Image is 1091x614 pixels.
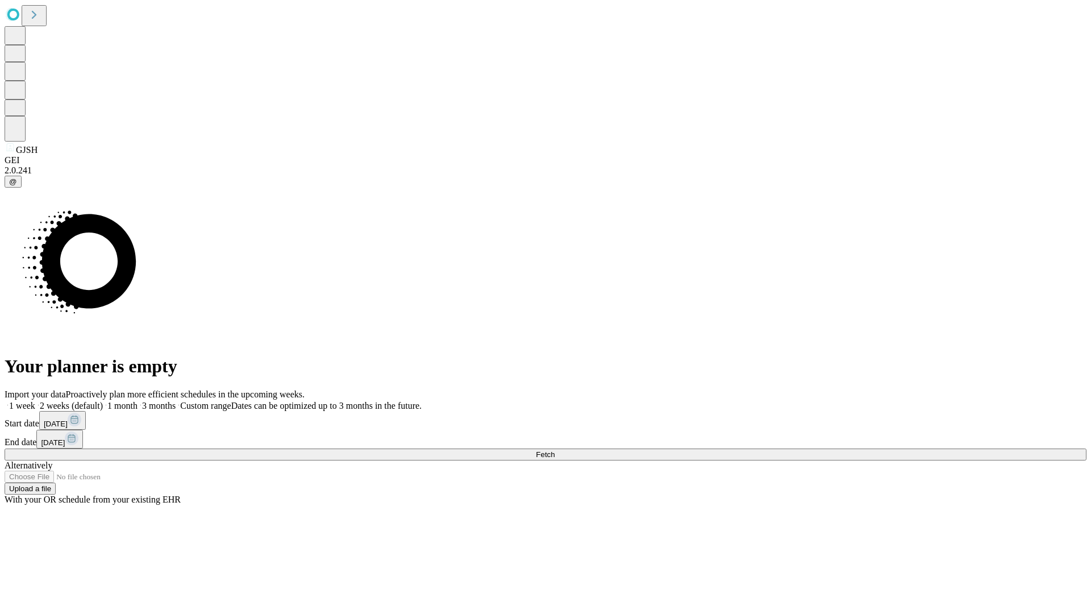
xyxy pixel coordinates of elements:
div: 2.0.241 [5,165,1086,176]
h1: Your planner is empty [5,356,1086,377]
div: Start date [5,411,1086,430]
span: Alternatively [5,460,52,470]
span: Custom range [180,401,231,410]
span: GJSH [16,145,38,155]
span: @ [9,177,17,186]
span: 1 month [107,401,138,410]
button: [DATE] [39,411,86,430]
span: Import your data [5,389,66,399]
div: GEI [5,155,1086,165]
span: Proactively plan more efficient schedules in the upcoming weeks. [66,389,305,399]
button: Fetch [5,449,1086,460]
div: End date [5,430,1086,449]
span: Dates can be optimized up to 3 months in the future. [231,401,422,410]
span: With your OR schedule from your existing EHR [5,495,181,504]
button: [DATE] [36,430,83,449]
span: [DATE] [44,420,68,428]
span: 2 weeks (default) [40,401,103,410]
span: 3 months [142,401,176,410]
span: 1 week [9,401,35,410]
span: [DATE] [41,438,65,447]
span: Fetch [536,450,555,459]
button: Upload a file [5,483,56,495]
button: @ [5,176,22,188]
